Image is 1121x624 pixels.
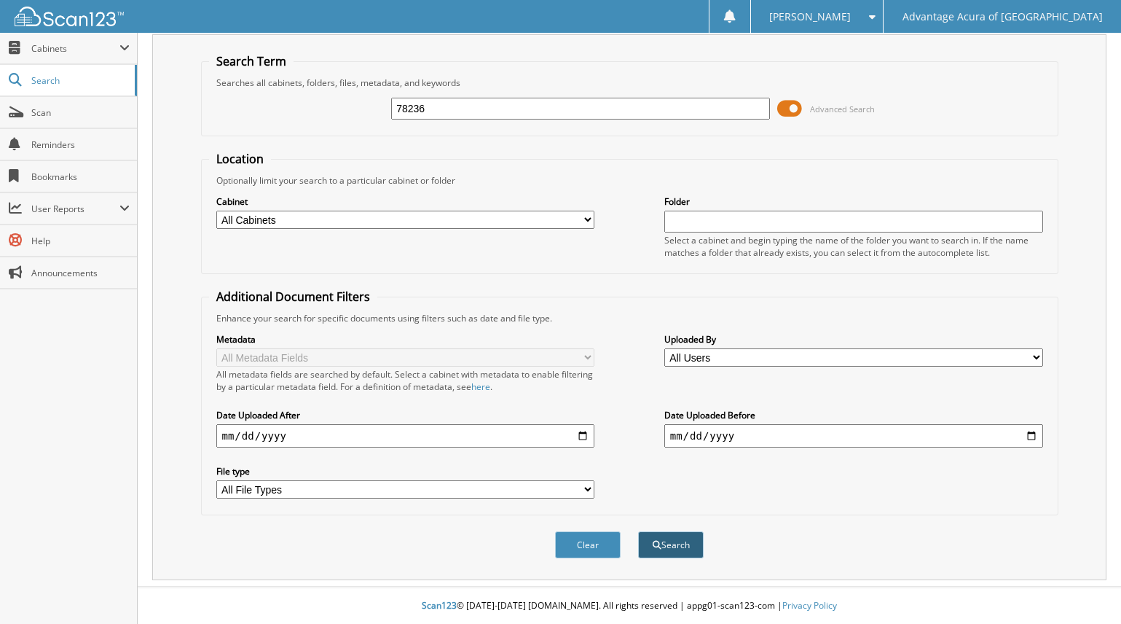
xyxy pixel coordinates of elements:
label: Uploaded By [664,333,1043,346]
label: Metadata [216,333,595,346]
legend: Search Term [209,53,294,69]
span: Advantage Acura of [GEOGRAPHIC_DATA] [902,12,1103,21]
legend: Location [209,151,271,167]
div: Select a cabinet and begin typing the name of the folder you want to search in. If the name match... [664,234,1043,259]
label: Date Uploaded Before [664,409,1043,421]
span: Scan [31,106,130,119]
iframe: Chat Widget [1048,554,1121,624]
img: scan123-logo-white.svg [15,7,124,26]
span: Bookmarks [31,171,130,183]
legend: Additional Document Filters [209,289,377,305]
span: Advanced Search [810,104,875,114]
div: All metadata fields are searched by default. Select a cabinet with metadata to enable filtering b... [216,368,595,393]
div: Optionally limit your search to a particular cabinet or folder [209,174,1050,187]
a: Privacy Policy [782,599,837,612]
a: here [471,381,490,393]
label: Folder [664,195,1043,208]
div: Enhance your search for specific documents using filters such as date and file type. [209,312,1050,324]
button: Search [638,531,704,558]
span: Help [31,235,130,247]
span: User Reports [31,203,119,215]
label: File type [216,465,595,477]
span: [PERSON_NAME] [769,12,851,21]
span: Reminders [31,139,130,151]
span: Cabinets [31,42,119,55]
label: Cabinet [216,195,595,208]
span: Announcements [31,267,130,279]
div: Searches all cabinets, folders, files, metadata, and keywords [209,77,1050,89]
input: end [664,424,1043,448]
label: Date Uploaded After [216,409,595,421]
input: start [216,424,595,448]
div: © [DATE]-[DATE] [DOMAIN_NAME]. All rights reserved | appg01-scan123-com | [138,588,1121,624]
span: Scan123 [422,599,457,612]
button: Clear [555,531,621,558]
span: Search [31,74,127,87]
